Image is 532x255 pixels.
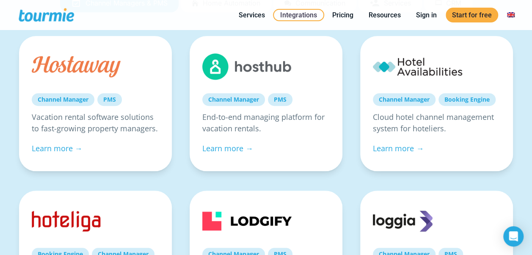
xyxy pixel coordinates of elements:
[446,8,498,22] a: Start for free
[268,93,292,106] a: PMS
[32,111,159,134] p: Vacation rental software solutions to fast-growing property managers.
[202,93,265,106] a: Channel Manager
[326,10,360,20] a: Pricing
[362,10,407,20] a: Resources
[373,143,424,153] a: Learn more →
[373,111,500,134] p: Cloud hotel channel management system for hoteliers.
[202,111,330,134] p: End-to-end managing platform for vacation rentals.
[438,93,496,106] a: Booking Engine
[373,93,436,106] a: Channel Manager
[97,93,122,106] a: PMS
[410,10,443,20] a: Sign in
[273,9,324,21] a: Integrations
[202,143,253,153] a: Learn more →
[232,10,271,20] a: Services
[503,226,524,247] div: Open Intercom Messenger
[32,93,94,106] a: Channel Manager
[32,143,83,153] a: Learn more →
